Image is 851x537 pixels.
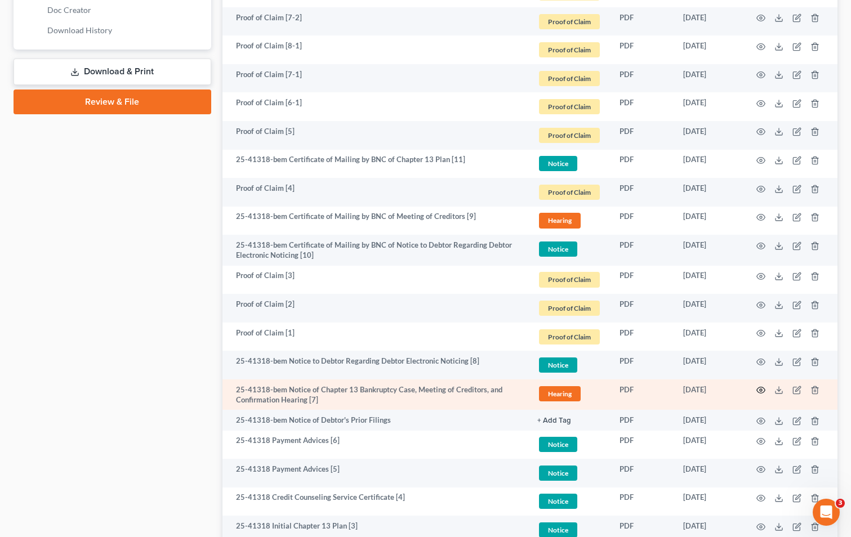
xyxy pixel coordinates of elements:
[611,379,674,410] td: PDF
[611,266,674,294] td: PDF
[611,64,674,93] td: PDF
[539,466,577,481] span: Notice
[674,351,743,379] td: [DATE]
[674,7,743,36] td: [DATE]
[539,185,600,200] span: Proof of Claim
[537,417,571,424] button: + Add Tag
[611,178,674,207] td: PDF
[14,89,211,114] a: Review & File
[222,487,528,516] td: 25-41318 Credit Counseling Service Certificate [4]
[537,299,602,317] a: Proof of Claim
[222,431,528,459] td: 25-41318 Payment Advices [6]
[222,379,528,410] td: 25-41318-bem Notice of Chapter 13 Bankruptcy Case, Meeting of Creditors, and Confirmation Hearing...
[537,328,602,346] a: Proof of Claim
[611,92,674,121] td: PDF
[539,329,600,344] span: Proof of Claim
[537,41,602,59] a: Proof of Claim
[537,464,602,482] a: Notice
[222,266,528,294] td: Proof of Claim [3]
[611,459,674,487] td: PDF
[222,7,528,36] td: Proof of Claim [7-2]
[47,5,91,15] span: Doc Creator
[537,69,602,88] a: Proof of Claim
[539,156,577,171] span: Notice
[222,459,528,487] td: 25-41318 Payment Advices [5]
[674,431,743,459] td: [DATE]
[611,121,674,150] td: PDF
[222,207,528,235] td: 25-41318-bem Certificate of Mailing by BNC of Meeting of Creditors [9]
[674,410,743,430] td: [DATE]
[222,351,528,379] td: 25-41318-bem Notice to Debtor Regarding Debtor Electronic Noticing [8]
[674,235,743,266] td: [DATE]
[539,437,577,452] span: Notice
[674,35,743,64] td: [DATE]
[611,207,674,235] td: PDF
[537,126,602,145] a: Proof of Claim
[537,415,602,426] a: + Add Tag
[222,235,528,266] td: 25-41318-bem Certificate of Mailing by BNC of Notice to Debtor Regarding Debtor Electronic Notici...
[222,410,528,430] td: 25-41318-bem Notice of Debtor's Prior Filings
[674,323,743,351] td: [DATE]
[539,71,600,86] span: Proof of Claim
[539,494,577,509] span: Notice
[38,20,211,41] a: Download History
[537,97,602,116] a: Proof of Claim
[47,25,112,35] span: Download History
[537,154,602,173] a: Notice
[539,99,600,114] span: Proof of Claim
[674,207,743,235] td: [DATE]
[537,270,602,289] a: Proof of Claim
[674,64,743,93] td: [DATE]
[222,323,528,351] td: Proof of Claim [1]
[539,14,600,29] span: Proof of Claim
[674,150,743,178] td: [DATE]
[537,435,602,454] a: Notice
[537,183,602,202] a: Proof of Claim
[539,128,600,143] span: Proof of Claim
[611,323,674,351] td: PDF
[539,213,581,228] span: Hearing
[674,92,743,121] td: [DATE]
[813,499,840,526] iframe: Intercom live chat
[674,379,743,410] td: [DATE]
[539,272,600,287] span: Proof of Claim
[611,35,674,64] td: PDF
[222,64,528,93] td: Proof of Claim [7-1]
[539,301,600,316] span: Proof of Claim
[222,294,528,323] td: Proof of Claim [2]
[539,357,577,373] span: Notice
[537,492,602,511] a: Notice
[674,487,743,516] td: [DATE]
[539,386,581,401] span: Hearing
[611,410,674,430] td: PDF
[611,7,674,36] td: PDF
[222,121,528,150] td: Proof of Claim [5]
[537,211,602,230] a: Hearing
[222,150,528,178] td: 25-41318-bem Certificate of Mailing by BNC of Chapter 13 Plan [11]
[539,241,577,257] span: Notice
[537,384,602,403] a: Hearing
[674,459,743,487] td: [DATE]
[222,92,528,121] td: Proof of Claim [6-1]
[674,294,743,323] td: [DATE]
[537,240,602,258] a: Notice
[222,178,528,207] td: Proof of Claim [4]
[674,266,743,294] td: [DATE]
[611,235,674,266] td: PDF
[836,499,845,508] span: 3
[14,59,211,85] a: Download & Print
[537,12,602,31] a: Proof of Claim
[611,351,674,379] td: PDF
[611,487,674,516] td: PDF
[611,294,674,323] td: PDF
[611,431,674,459] td: PDF
[222,35,528,64] td: Proof of Claim [8-1]
[674,121,743,150] td: [DATE]
[537,356,602,374] a: Notice
[611,150,674,178] td: PDF
[539,42,600,57] span: Proof of Claim
[674,178,743,207] td: [DATE]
